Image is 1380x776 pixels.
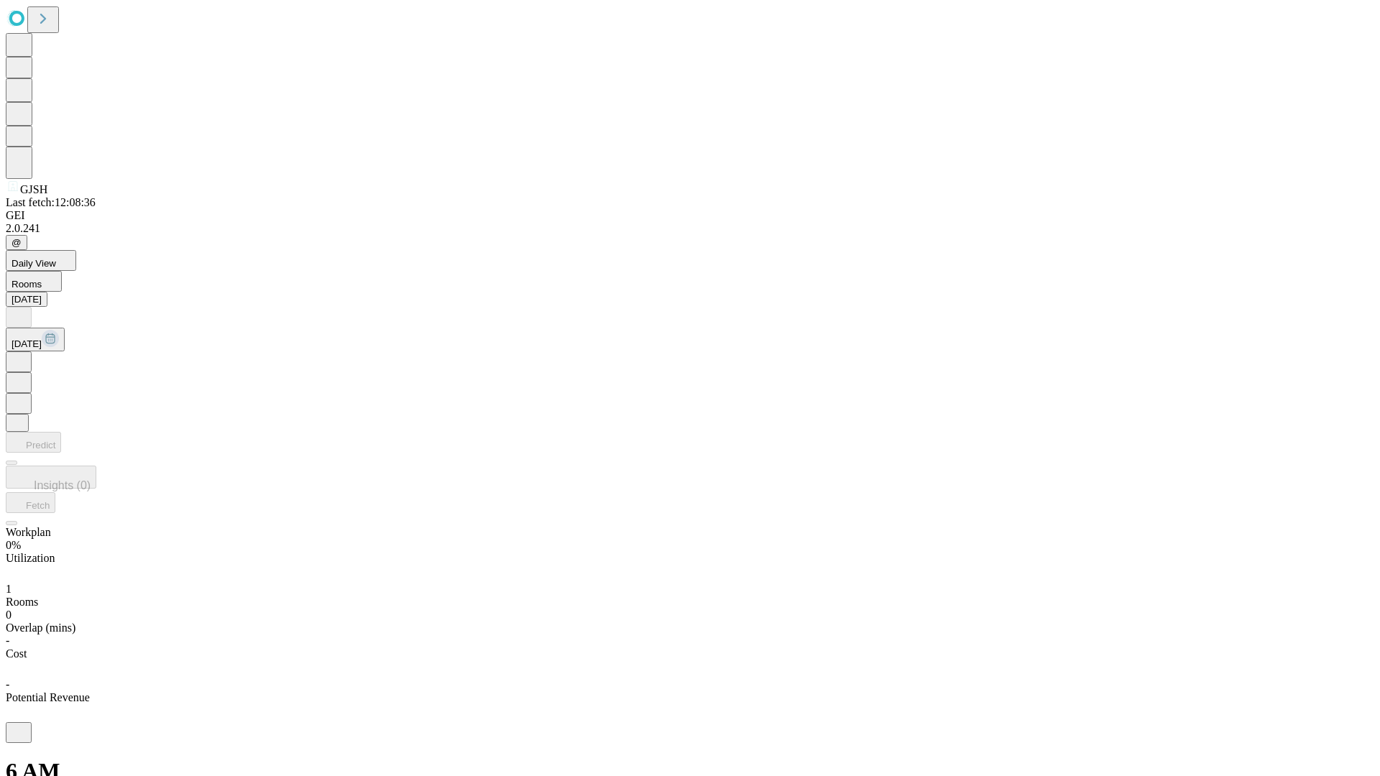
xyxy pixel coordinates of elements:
span: Cost [6,647,27,660]
span: Rooms [11,279,42,290]
span: 1 [6,583,11,595]
div: GEI [6,209,1374,222]
span: Workplan [6,526,51,538]
span: Potential Revenue [6,691,90,703]
button: Insights (0) [6,466,96,489]
button: Rooms [6,271,62,292]
span: [DATE] [11,338,42,349]
span: 0% [6,539,21,551]
span: - [6,678,9,690]
span: Daily View [11,258,56,269]
button: [DATE] [6,328,65,351]
span: @ [11,237,22,248]
span: Insights (0) [34,479,91,491]
button: Predict [6,432,61,453]
span: 0 [6,609,11,621]
span: - [6,634,9,647]
button: @ [6,235,27,250]
span: GJSH [20,183,47,195]
button: Fetch [6,492,55,513]
button: Daily View [6,250,76,271]
span: Rooms [6,596,38,608]
span: Utilization [6,552,55,564]
span: Last fetch: 12:08:36 [6,196,96,208]
button: [DATE] [6,292,47,307]
div: 2.0.241 [6,222,1374,235]
span: Overlap (mins) [6,622,75,634]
